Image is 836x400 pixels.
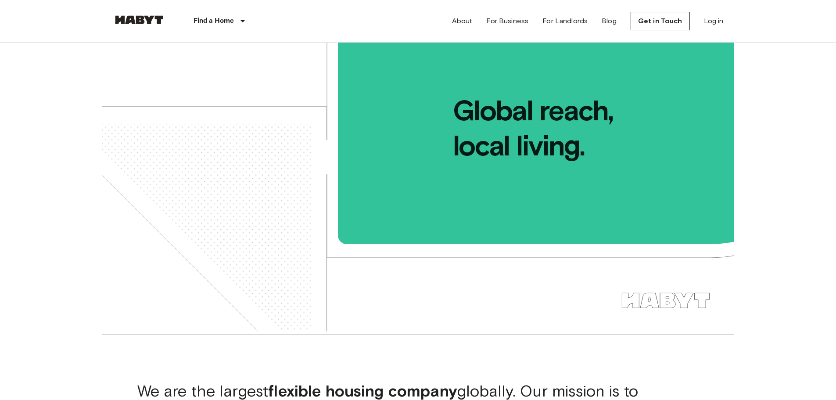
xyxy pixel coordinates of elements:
[631,12,690,30] a: Get in Touch
[452,16,473,26] a: About
[704,16,724,26] a: Log in
[113,15,165,24] img: Habyt
[339,43,734,163] span: Global reach, local living.
[486,16,528,26] a: For Business
[102,43,734,332] img: we-make-moves-not-waiting-lists
[602,16,617,26] a: Blog
[542,16,588,26] a: For Landlords
[194,16,234,26] p: Find a Home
